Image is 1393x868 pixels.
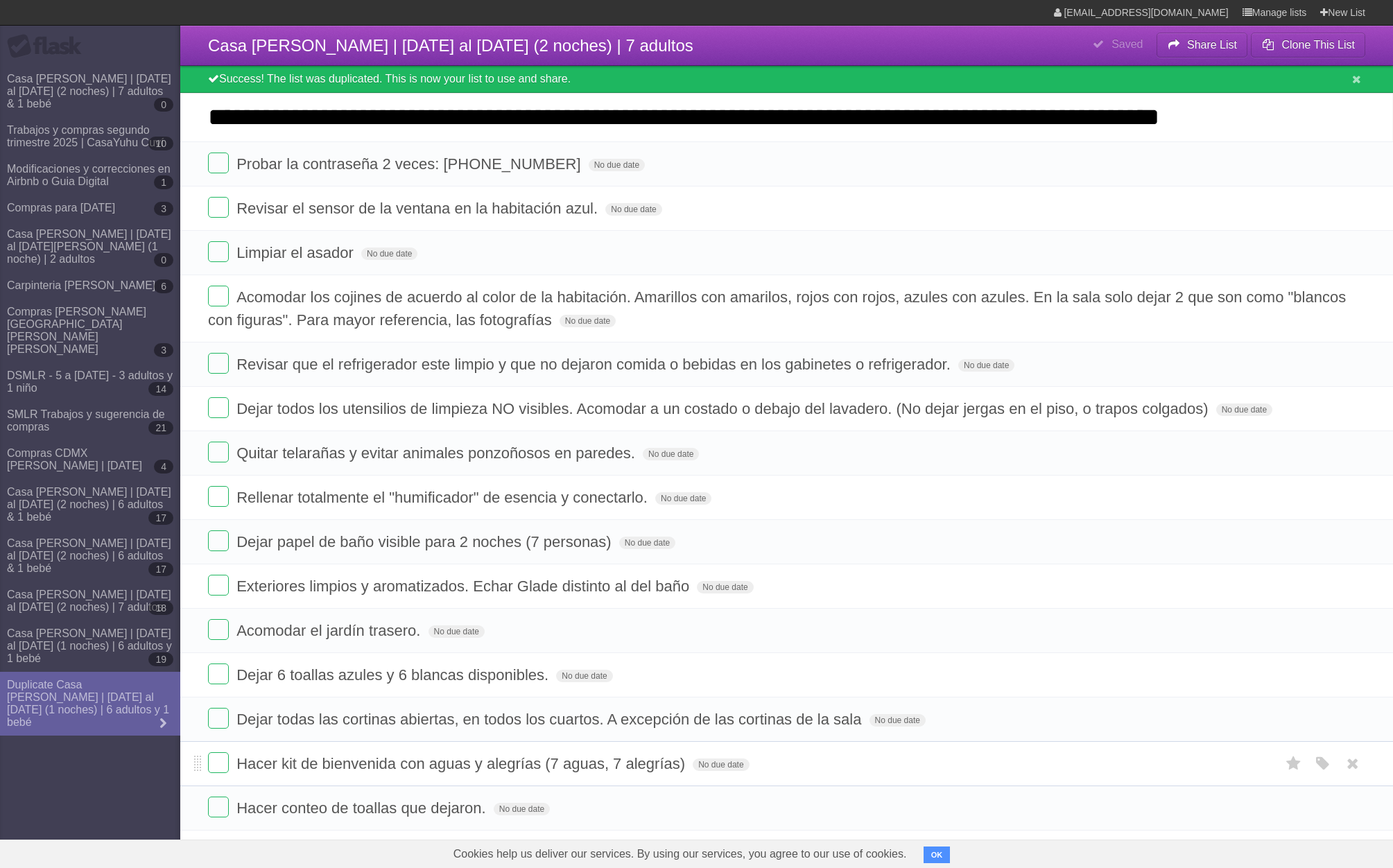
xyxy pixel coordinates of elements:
[236,578,693,595] span: Exteriores limpios y aromatizados. Echar Glade distinto al del baño
[958,359,1014,372] span: No due date
[1157,33,1248,58] button: Share List
[154,175,173,189] b: 1
[236,356,954,373] span: Revisar que el refrigerador este limpio y que no dejaron comida o bebidas en los gabinetes o refr...
[208,397,229,418] label: Done
[148,511,173,525] b: 17
[236,155,584,173] span: Probar la contraseña 2 veces: [PHONE_NUMBER]
[208,442,229,462] label: Done
[1111,38,1143,50] b: Saved
[361,248,417,260] span: No due date
[236,799,490,817] span: Hacer conteo de toallas que dejaron.
[148,137,173,150] b: 10
[619,537,675,549] span: No due date
[236,666,552,684] span: Dejar 6 toallas azules y 6 blancas disponibles.
[208,619,229,640] label: Done
[208,752,229,773] label: Done
[208,530,229,551] label: Done
[154,202,173,216] b: 3
[208,153,229,173] label: Done
[236,533,615,550] span: Dejar papel de baño visible para 2 noches (7 personas)
[924,847,951,863] button: OK
[1281,752,1307,775] label: Star task
[560,315,616,327] span: No due date
[605,203,661,216] span: No due date
[154,460,173,474] b: 4
[236,200,601,217] span: Revisar el sensor de la ventana en la habitación azul.
[7,34,90,59] div: Flask
[1187,39,1237,51] b: Share List
[154,98,173,112] b: 0
[154,253,173,267] b: 0
[236,711,865,728] span: Dejar todas las cortinas abiertas, en todos los cuartos. A excepción de las cortinas de la sala
[556,670,612,682] span: No due date
[208,486,229,507] label: Done
[655,492,711,505] span: No due date
[236,622,424,639] span: Acomodar el jardín trasero.
[154,343,173,357] b: 3
[208,286,229,306] label: Done
[154,279,173,293] b: 6
[148,421,173,435] b: 21
[440,840,921,868] span: Cookies help us deliver our services. By using our services, you agree to our use of cookies.
[208,241,229,262] label: Done
[208,36,693,55] span: Casa [PERSON_NAME] | [DATE] al [DATE] (2 noches) | 7 adultos
[148,382,173,396] b: 14
[589,159,645,171] span: No due date
[236,755,689,772] span: Hacer kit de bienvenida con aguas y alegrías (7 aguas, 7 alegrías)
[148,562,173,576] b: 17
[236,400,1211,417] span: Dejar todos los utensilios de limpieza NO visibles. Acomodar a un costado o debajo del lavadero. ...
[869,714,926,727] span: No due date
[208,575,229,596] label: Done
[208,288,1346,329] span: Acomodar los cojines de acuerdo al color de la habitación. Amarillos con amarilos, rojos con rojo...
[208,353,229,374] label: Done
[693,758,749,771] span: No due date
[208,797,229,817] label: Done
[1216,403,1272,416] span: No due date
[236,489,651,506] span: Rellenar totalmente el "humificador" de esencia y conectarlo.
[697,581,753,593] span: No due date
[208,708,229,729] label: Done
[208,197,229,218] label: Done
[148,652,173,666] b: 19
[429,625,485,638] span: No due date
[1281,39,1355,51] b: Clone This List
[236,244,357,261] span: Limpiar el asador
[180,66,1393,93] div: Success! The list was duplicated. This is now your list to use and share.
[208,663,229,684] label: Done
[643,448,699,460] span: No due date
[494,803,550,815] span: No due date
[148,601,173,615] b: 18
[236,444,639,462] span: Quitar telarañas y evitar animales ponzoñosos en paredes.
[1251,33,1365,58] button: Clone This List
